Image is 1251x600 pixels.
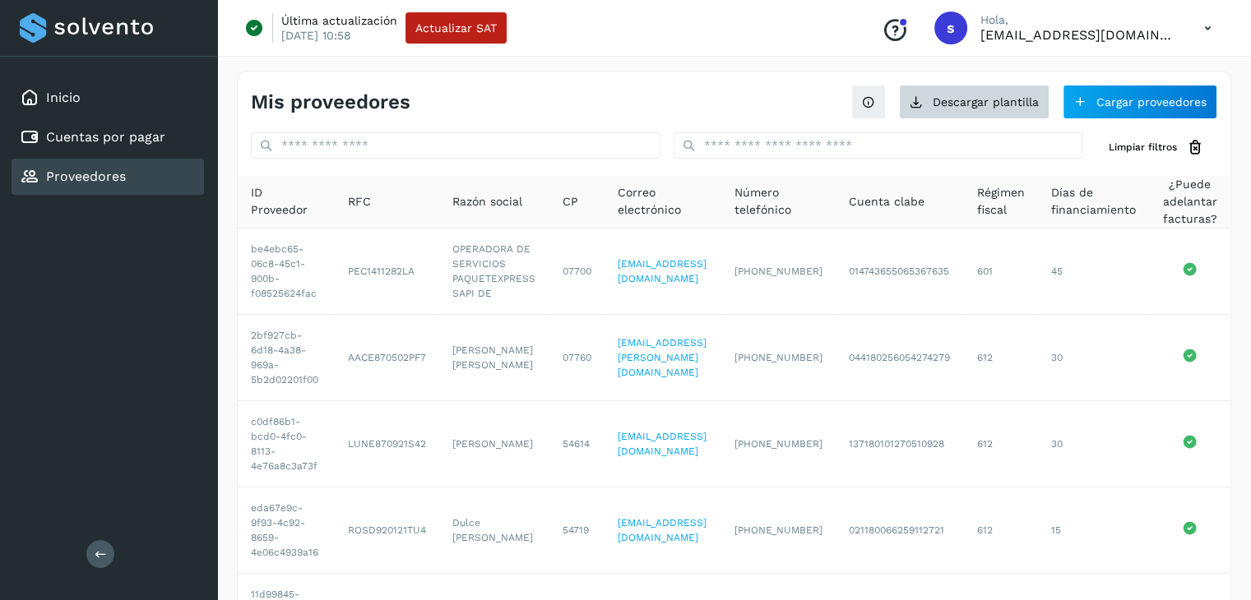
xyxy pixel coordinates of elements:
p: selma@enviopack.com [980,27,1178,43]
td: 2bf927cb-6d18-4a38-969a-5b2d02201f00 [238,315,335,401]
h4: Mis proveedores [251,90,410,114]
td: c0df86b1-bcd0-4fc0-8113-4e76a8c3a73f [238,401,335,487]
td: AACE870502PF7 [335,315,439,401]
td: eda67e9c-9f93-4c92-8659-4e06c4939a16 [238,487,335,574]
td: 044180256054274279 [836,315,964,401]
td: 612 [964,315,1038,401]
span: Razón social [452,193,522,210]
td: Dulce [PERSON_NAME] [439,487,549,574]
td: OPERADORA DE SERVICIOS PAQUETEXPRESS SAPI DE [439,228,549,315]
a: Proveedores [46,168,126,184]
span: ID Proveedor [251,184,322,219]
span: Días de financiamiento [1051,184,1136,219]
span: Cuenta clabe [849,193,924,210]
span: [PHONE_NUMBER] [734,438,822,450]
span: ¿Puede adelantar facturas? [1162,176,1217,228]
a: Cuentas por pagar [46,129,165,145]
td: ROSD920121TU4 [335,487,439,574]
a: [EMAIL_ADDRESS][DOMAIN_NAME] [618,517,707,543]
td: 30 [1038,401,1149,487]
p: Hola, [980,13,1178,27]
td: 601 [964,228,1038,315]
a: Inicio [46,90,81,105]
div: Cuentas por pagar [12,119,204,155]
button: Cargar proveedores [1063,85,1217,119]
a: [EMAIL_ADDRESS][DOMAIN_NAME] [618,431,707,457]
a: [EMAIL_ADDRESS][PERSON_NAME][DOMAIN_NAME] [618,337,707,378]
div: Proveedores [12,159,204,195]
td: 07760 [549,315,605,401]
span: [PHONE_NUMBER] [734,352,822,363]
td: 014743655065367635 [836,228,964,315]
td: PEC1411282LA [335,228,439,315]
td: 612 [964,401,1038,487]
td: 54719 [549,487,605,574]
span: [PHONE_NUMBER] [734,524,822,536]
span: Número telefónico [734,184,822,219]
td: LUNE870921S42 [335,401,439,487]
span: RFC [348,193,371,210]
div: Inicio [12,80,204,116]
span: Régimen fiscal [977,184,1025,219]
td: 07700 [549,228,605,315]
span: [PHONE_NUMBER] [734,265,822,277]
td: 021180066259112721 [836,487,964,574]
button: Descargar plantilla [899,85,1049,119]
td: 45 [1038,228,1149,315]
p: [DATE] 10:58 [281,28,351,43]
a: [EMAIL_ADDRESS][DOMAIN_NAME] [618,258,707,284]
td: 54614 [549,401,605,487]
span: Limpiar filtros [1109,140,1177,155]
td: 612 [964,487,1038,574]
span: Correo electrónico [618,184,707,219]
button: Limpiar filtros [1096,132,1217,163]
span: CP [563,193,578,210]
td: 137180101270510928 [836,401,964,487]
button: Actualizar SAT [405,12,507,44]
span: Actualizar SAT [415,22,497,34]
td: [PERSON_NAME] [439,401,549,487]
p: Última actualización [281,13,397,28]
td: [PERSON_NAME] [PERSON_NAME] [439,315,549,401]
td: 30 [1038,315,1149,401]
td: 15 [1038,487,1149,574]
td: be4ebc65-06c8-45c1-900b-f08525624fac [238,228,335,315]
